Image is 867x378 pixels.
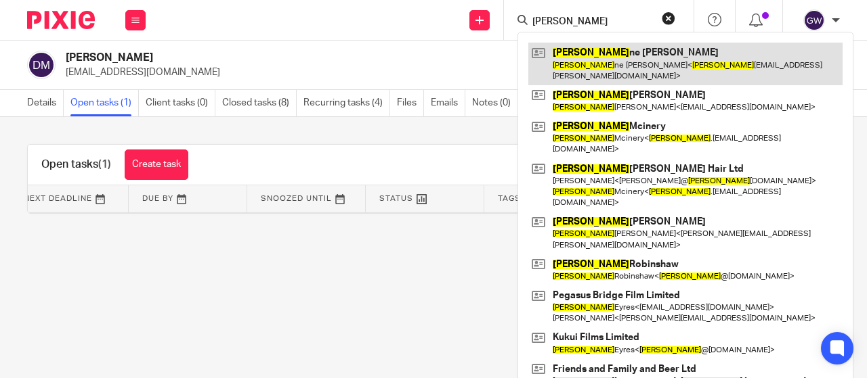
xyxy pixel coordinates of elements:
[146,90,215,116] a: Client tasks (0)
[66,66,656,79] p: [EMAIL_ADDRESS][DOMAIN_NAME]
[41,158,111,172] h1: Open tasks
[531,16,653,28] input: Search
[66,51,538,65] h2: [PERSON_NAME]
[27,11,95,29] img: Pixie
[27,51,56,79] img: svg%3E
[803,9,825,31] img: svg%3E
[222,90,297,116] a: Closed tasks (8)
[98,159,111,170] span: (1)
[498,195,521,202] span: Tags
[397,90,424,116] a: Files
[303,90,390,116] a: Recurring tasks (4)
[125,149,188,180] a: Create task
[472,90,518,116] a: Notes (0)
[27,90,64,116] a: Details
[431,90,465,116] a: Emails
[662,11,675,25] button: Clear
[379,195,413,202] span: Status
[70,90,139,116] a: Open tasks (1)
[261,195,332,202] span: Snoozed Until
